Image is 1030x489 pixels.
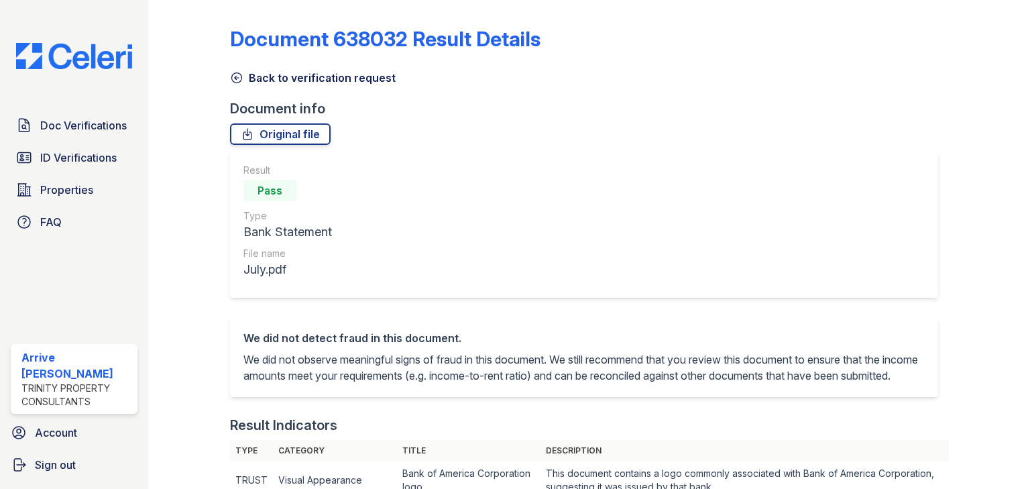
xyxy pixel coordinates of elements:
th: Description [540,440,949,461]
th: Title [397,440,541,461]
div: Result [243,164,332,177]
span: Sign out [35,457,76,473]
div: Document info [230,99,949,118]
a: Doc Verifications [11,112,137,139]
div: We did not detect fraud in this document. [243,330,925,346]
div: July.pdf [243,260,332,279]
a: Document 638032 Result Details [230,27,540,51]
a: FAQ [11,209,137,235]
th: Category [273,440,397,461]
span: Account [35,425,77,441]
span: FAQ [40,214,62,230]
div: Trinity Property Consultants [21,382,132,409]
p: We did not observe meaningful signs of fraud in this document. We still recommend that you review... [243,351,925,384]
span: Properties [40,182,93,198]
a: Sign out [5,451,143,478]
th: Type [230,440,273,461]
a: Account [5,419,143,446]
div: Arrive [PERSON_NAME] [21,349,132,382]
span: ID Verifications [40,150,117,166]
a: Back to verification request [230,70,396,86]
iframe: chat widget [974,435,1017,476]
a: Original file [230,123,331,145]
div: Pass [243,180,297,201]
a: ID Verifications [11,144,137,171]
div: Result Indicators [230,416,337,435]
a: Properties [11,176,137,203]
span: Doc Verifications [40,117,127,133]
div: File name [243,247,332,260]
div: Type [243,209,332,223]
img: CE_Logo_Blue-a8612792a0a2168367f1c8372b55b34899dd931a85d93a1a3d3e32e68fde9ad4.png [5,43,143,69]
div: Bank Statement [243,223,332,241]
